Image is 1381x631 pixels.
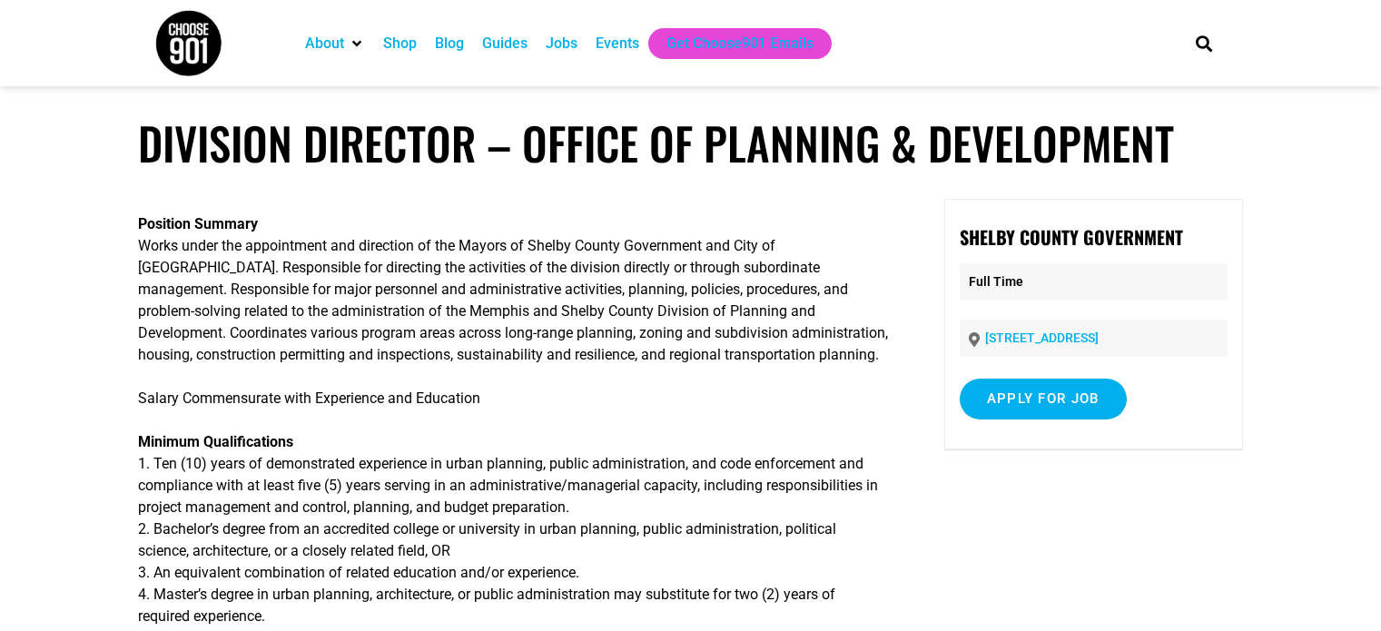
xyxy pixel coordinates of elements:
div: Search [1189,28,1218,58]
strong: Shelby County Government [960,223,1183,251]
p: Full Time [960,263,1228,301]
a: Jobs [546,33,577,54]
strong: Position Summary [138,215,258,232]
a: About [305,33,344,54]
a: Blog [435,33,464,54]
a: Shop [383,33,417,54]
nav: Main nav [296,28,1164,59]
strong: Minimum Qualifications [138,433,293,450]
div: About [296,28,374,59]
h1: Division Director – Office of Planning & Development [138,116,1243,170]
p: Works under the appointment and direction of the Mayors of Shelby County Government and City of [... [138,213,889,366]
a: Guides [482,33,528,54]
input: Apply for job [960,379,1127,419]
a: Get Choose901 Emails [666,33,814,54]
a: Events [596,33,639,54]
p: Salary Commensurate with Experience and Education [138,388,889,409]
a: [STREET_ADDRESS] [985,330,1099,345]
